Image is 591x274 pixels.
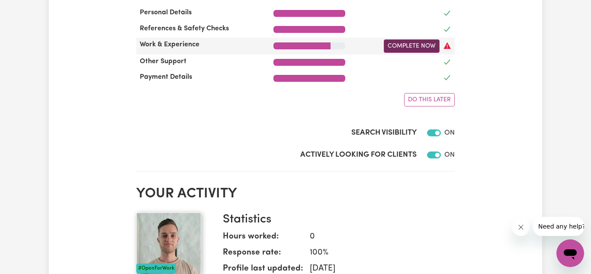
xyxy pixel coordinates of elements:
[512,219,530,236] iframe: Close message
[136,41,203,48] span: Work & Experience
[136,186,455,202] h2: Your activity
[533,217,584,236] iframe: Message from company
[408,97,451,103] span: Do this later
[444,129,455,136] span: ON
[136,74,196,81] span: Payment Details
[223,247,303,263] dt: Response rate:
[223,213,448,227] h3: Statistics
[300,149,417,161] label: Actively Looking for Clients
[384,39,440,53] a: Complete Now
[351,127,417,139] label: Search Visibility
[223,231,303,247] dt: Hours worked:
[444,152,455,158] span: ON
[136,9,195,16] span: Personal Details
[136,264,176,273] div: #OpenForWork
[404,93,455,106] button: Do this later
[556,239,584,267] iframe: Button to launch messaging window
[136,58,190,65] span: Other Support
[5,6,52,13] span: Need any help?
[303,231,448,243] dd: 0
[303,247,448,259] dd: 100 %
[136,25,232,32] span: References & Safety Checks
